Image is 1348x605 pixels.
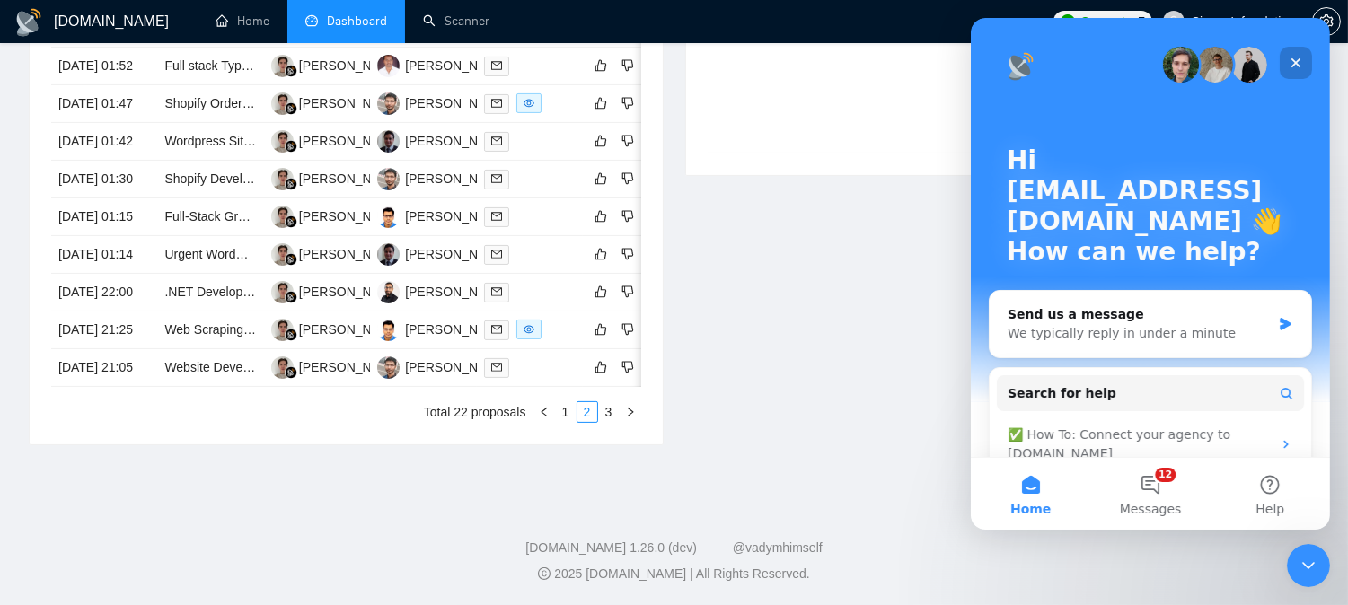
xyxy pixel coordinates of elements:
[285,291,297,303] img: gigradar-bm.png
[617,168,639,189] button: dislike
[216,13,269,29] a: homeHome
[51,198,157,236] td: [DATE] 01:15
[271,55,294,77] img: RG
[533,401,555,423] li: Previous Page
[1061,14,1075,29] img: upwork-logo.png
[595,96,607,110] span: like
[491,136,502,146] span: mail
[164,285,480,299] a: .NET Developer with OPC Simulator Experience Needed
[620,401,641,423] li: Next Page
[595,171,607,186] span: like
[621,322,634,337] span: dislike
[377,246,508,260] a: AA[PERSON_NAME]
[405,131,508,151] div: [PERSON_NAME]
[491,173,502,184] span: mail
[595,360,607,374] span: like
[271,356,294,379] img: RG
[491,60,502,71] span: mail
[733,540,823,555] a: @vadymhimself
[1313,14,1340,29] span: setting
[299,282,402,302] div: [PERSON_NAME]
[157,123,263,161] td: Wordpress Site with RentalHive and Mapbox
[524,324,534,335] span: eye
[164,209,572,224] a: Full-Stack Growth Engineer Needed for Next.js Project with AI Integration
[51,85,157,123] td: [DATE] 01:47
[1287,544,1330,587] iframe: Intercom live chat
[377,243,400,266] img: AA
[157,311,263,349] td: Web Scraping / Automation Engineer for browser automation, dynamic analysis, data processing @scale
[285,329,297,341] img: gigradar-bm.png
[299,244,402,264] div: [PERSON_NAME]
[590,319,612,340] button: like
[271,92,294,115] img: RG
[271,208,402,223] a: RG[PERSON_NAME]
[590,168,612,189] button: like
[538,567,551,580] span: copyright
[377,92,400,115] img: KC
[285,65,297,77] img: gigradar-bm.png
[722,90,1282,110] div: No data
[299,131,402,151] div: [PERSON_NAME]
[377,208,508,223] a: BY[PERSON_NAME]
[620,401,641,423] button: right
[51,236,157,274] td: [DATE] 01:14
[617,206,639,227] button: dislike
[405,244,508,264] div: [PERSON_NAME]
[157,236,263,274] td: Urgent WordPress Theme Customization (1–2 Hours)
[285,178,297,190] img: gigradar-bm.png
[621,171,634,186] span: dislike
[1167,15,1180,28] span: user
[271,284,402,298] a: RG[PERSON_NAME]
[621,247,634,261] span: dislike
[971,18,1330,530] iframe: Intercom live chat
[377,57,508,72] a: DT[PERSON_NAME]
[491,286,502,297] span: mail
[285,253,297,266] img: gigradar-bm.png
[157,85,263,123] td: Shopify Order Confirmation Page
[377,281,400,303] img: VS
[377,130,400,153] img: AA
[377,319,400,341] img: BY
[617,356,639,378] button: dislike
[271,130,294,153] img: RG
[595,134,607,148] span: like
[377,133,508,147] a: AA[PERSON_NAME]
[405,320,508,339] div: [PERSON_NAME]
[590,92,612,114] button: like
[299,320,402,339] div: [PERSON_NAME]
[271,246,402,260] a: RG[PERSON_NAME]
[51,48,157,85] td: [DATE] 01:52
[590,130,612,152] button: like
[51,123,157,161] td: [DATE] 01:42
[617,281,639,302] button: dislike
[377,168,400,190] img: KC
[299,206,402,226] div: [PERSON_NAME]
[377,206,400,228] img: BY
[14,565,1334,583] div: 2025 [DOMAIN_NAME] | All Rights Reserved.
[621,96,634,110] span: dislike
[327,13,387,29] span: Dashboard
[299,56,402,75] div: [PERSON_NAME]
[271,281,294,303] img: RG
[157,274,263,311] td: .NET Developer with OPC Simulator Experience Needed
[285,102,297,115] img: gigradar-bm.png
[556,402,576,422] a: 1
[617,243,639,265] button: dislike
[271,57,402,72] a: RG[PERSON_NAME]
[271,321,402,336] a: RG[PERSON_NAME]
[423,13,489,29] a: searchScanner
[271,359,402,373] a: RG[PERSON_NAME]
[271,206,294,228] img: RG
[621,360,634,374] span: dislike
[51,349,157,387] td: [DATE] 21:05
[617,55,639,76] button: dislike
